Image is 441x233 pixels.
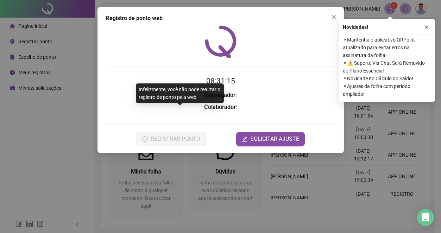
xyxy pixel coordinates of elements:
strong: Colaborador [204,104,236,111]
span: edit [242,136,247,142]
div: Open Intercom Messenger [417,209,434,226]
span: Novidades ! [343,23,368,31]
h3: : [106,103,335,112]
span: ⚬ Novidade no Cálculo do Saldo! [343,75,431,82]
span: ⚬ ⚠️ Suporte Via Chat Será Removido do Plano Essencial [343,59,431,75]
img: QRPoint [205,25,237,58]
button: Close [328,11,340,23]
span: close [424,25,429,30]
div: Infelizmente, você não pode realizar o registro de ponto pela web [136,83,224,103]
h3: : [106,91,335,100]
button: editSOLICITAR AJUSTE [236,132,305,146]
span: SOLICITAR AJUSTE [250,135,299,143]
button: REGISTRAR PONTO [136,132,206,146]
strong: Empregador [204,92,235,99]
span: close [331,14,337,20]
span: ⚬ Mantenha o aplicativo QRPoint atualizado para evitar erros na assinatura da folha! [343,36,431,59]
div: Registro de ponto web [106,14,335,23]
time: 08:31:15 [206,77,235,85]
span: ⚬ Ajustes da folha com período ampliado! [343,82,431,98]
